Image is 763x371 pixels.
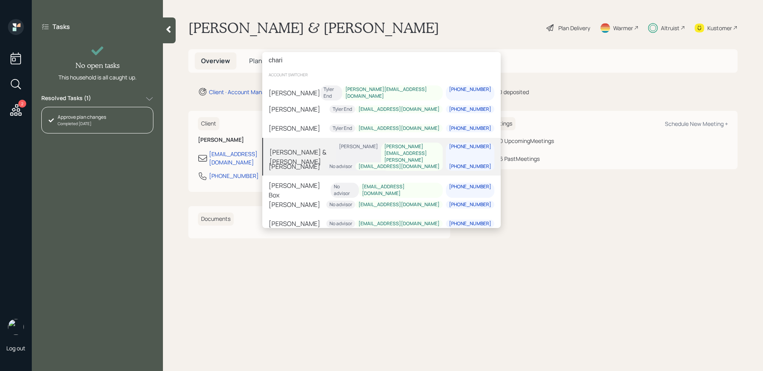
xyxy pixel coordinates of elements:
[384,143,440,170] div: [PERSON_NAME][EMAIL_ADDRESS][PERSON_NAME][DOMAIN_NAME]
[333,125,352,131] div: Tyler End
[358,106,440,112] div: [EMAIL_ADDRESS][DOMAIN_NAME]
[449,86,491,93] div: [PHONE_NUMBER]
[262,52,501,69] input: Type a command or search…
[345,86,440,100] div: [PERSON_NAME][EMAIL_ADDRESS][DOMAIN_NAME]
[269,88,320,98] div: [PERSON_NAME]
[358,220,440,227] div: [EMAIL_ADDRESS][DOMAIN_NAME]
[449,125,491,131] div: [PHONE_NUMBER]
[358,201,440,208] div: [EMAIL_ADDRESS][DOMAIN_NAME]
[449,163,491,170] div: [PHONE_NUMBER]
[334,184,356,197] div: No advisor
[339,143,378,150] div: [PERSON_NAME]
[449,220,491,227] div: [PHONE_NUMBER]
[362,184,440,197] div: [EMAIL_ADDRESS][DOMAIN_NAME]
[358,125,440,131] div: [EMAIL_ADDRESS][DOMAIN_NAME]
[262,69,501,81] div: account switcher
[269,181,331,200] div: [PERSON_NAME] Box
[358,163,440,170] div: [EMAIL_ADDRESS][DOMAIN_NAME]
[269,219,320,228] div: [PERSON_NAME]
[269,124,320,133] div: [PERSON_NAME]
[333,106,352,112] div: Tyler End
[323,86,339,100] div: Tyler End
[449,143,491,150] div: [PHONE_NUMBER]
[269,147,336,166] div: [PERSON_NAME] & [PERSON_NAME]
[329,220,352,227] div: No advisor
[269,200,320,209] div: [PERSON_NAME]
[449,184,491,190] div: [PHONE_NUMBER]
[329,201,352,208] div: No advisor
[269,104,320,114] div: [PERSON_NAME]
[329,163,352,170] div: No advisor
[449,106,491,112] div: [PHONE_NUMBER]
[269,162,320,171] div: [PERSON_NAME]
[449,201,491,208] div: [PHONE_NUMBER]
